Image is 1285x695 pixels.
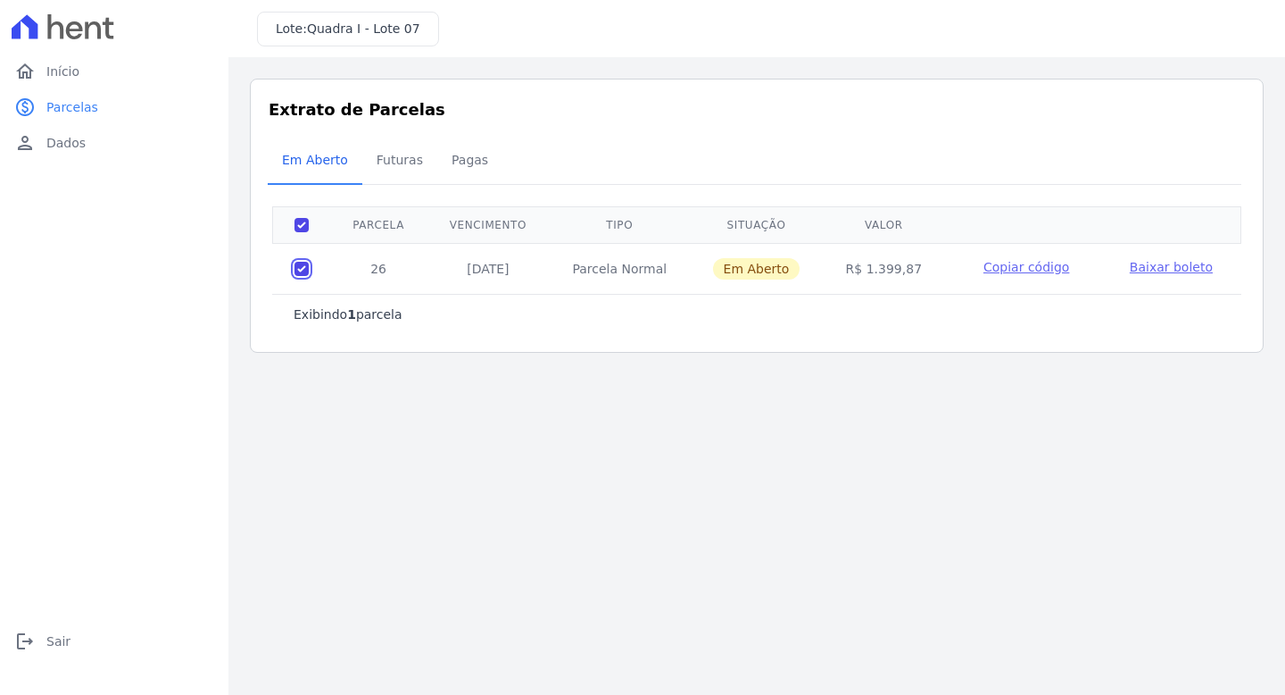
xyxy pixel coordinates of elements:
[550,243,690,294] td: Parcela Normal
[330,243,427,294] td: 26
[550,206,690,243] th: Tipo
[14,132,36,154] i: person
[271,142,359,178] span: Em Aberto
[7,89,221,125] a: paidParcelas
[366,142,434,178] span: Futuras
[46,63,79,80] span: Início
[437,138,502,185] a: Pagas
[46,98,98,116] span: Parcelas
[823,206,945,243] th: Valor
[1130,258,1213,276] a: Baixar boleto
[966,258,1087,276] button: Copiar código
[269,97,1245,121] h3: Extrato de Parcelas
[362,138,437,185] a: Futuras
[14,96,36,118] i: paid
[14,631,36,652] i: logout
[713,258,800,280] span: Em Aberto
[7,54,221,89] a: homeInício
[14,61,36,82] i: home
[347,307,356,322] b: 1
[268,138,362,185] a: Em Aberto
[1130,260,1213,274] span: Baixar boleto
[330,206,427,243] th: Parcela
[7,624,221,659] a: logoutSair
[823,243,945,294] td: R$ 1.399,87
[294,306,402,323] p: Exibindo parcela
[7,125,221,161] a: personDados
[276,20,420,38] h3: Lote:
[427,206,549,243] th: Vencimento
[441,142,499,178] span: Pagas
[427,243,549,294] td: [DATE]
[307,21,420,36] span: Quadra I - Lote 07
[46,632,70,650] span: Sair
[690,206,823,243] th: Situação
[46,134,86,152] span: Dados
[983,260,1069,274] span: Copiar código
